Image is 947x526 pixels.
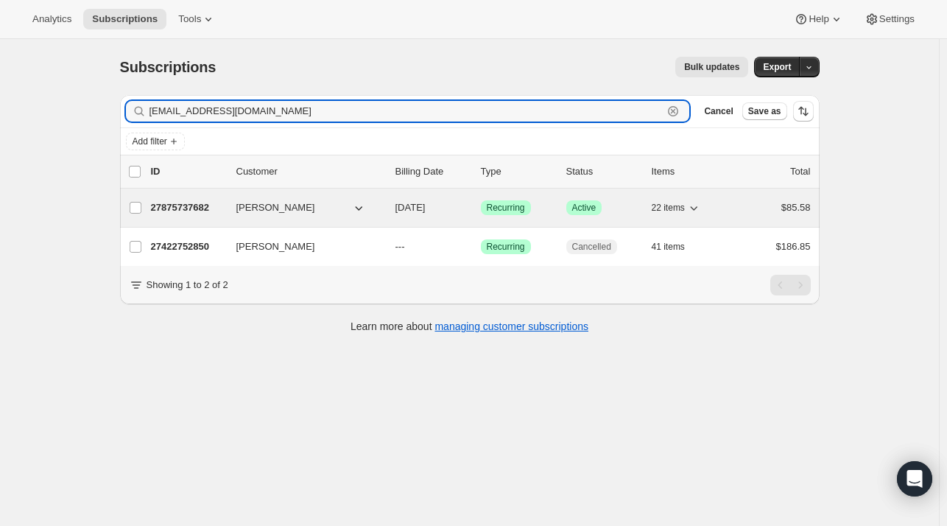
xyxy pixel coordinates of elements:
[169,9,225,29] button: Tools
[151,239,225,254] p: 27422752850
[652,197,701,218] button: 22 items
[675,57,748,77] button: Bulk updates
[770,275,811,295] nav: Pagination
[748,105,781,117] span: Save as
[666,104,680,119] button: Clear
[228,196,375,220] button: [PERSON_NAME]
[92,13,158,25] span: Subscriptions
[566,164,640,179] p: Status
[151,164,225,179] p: ID
[133,136,167,147] span: Add filter
[879,13,915,25] span: Settings
[652,164,725,179] div: Items
[487,241,525,253] span: Recurring
[236,164,384,179] p: Customer
[151,200,225,215] p: 27875737682
[236,239,315,254] span: [PERSON_NAME]
[32,13,71,25] span: Analytics
[178,13,201,25] span: Tools
[434,320,588,332] a: managing customer subscriptions
[83,9,166,29] button: Subscriptions
[781,202,811,213] span: $85.58
[742,102,787,120] button: Save as
[487,202,525,214] span: Recurring
[698,102,739,120] button: Cancel
[704,105,733,117] span: Cancel
[785,9,852,29] button: Help
[151,197,811,218] div: 27875737682[PERSON_NAME][DATE]SuccessRecurringSuccessActive22 items$85.58
[897,461,932,497] div: Open Intercom Messenger
[351,319,588,334] p: Learn more about
[24,9,80,29] button: Analytics
[652,241,685,253] span: 41 items
[684,61,739,73] span: Bulk updates
[395,164,469,179] p: Billing Date
[126,133,185,150] button: Add filter
[481,164,555,179] div: Type
[856,9,923,29] button: Settings
[763,61,791,73] span: Export
[572,241,611,253] span: Cancelled
[572,202,596,214] span: Active
[120,59,216,75] span: Subscriptions
[652,202,685,214] span: 22 items
[151,236,811,257] div: 27422752850[PERSON_NAME]---SuccessRecurringCancelled41 items$186.85
[809,13,828,25] span: Help
[754,57,800,77] button: Export
[151,164,811,179] div: IDCustomerBilling DateTypeStatusItemsTotal
[790,164,810,179] p: Total
[395,241,405,252] span: ---
[228,235,375,259] button: [PERSON_NAME]
[395,202,426,213] span: [DATE]
[776,241,811,252] span: $186.85
[793,101,814,122] button: Sort the results
[149,101,663,122] input: Filter subscribers
[652,236,701,257] button: 41 items
[147,278,228,292] p: Showing 1 to 2 of 2
[236,200,315,215] span: [PERSON_NAME]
